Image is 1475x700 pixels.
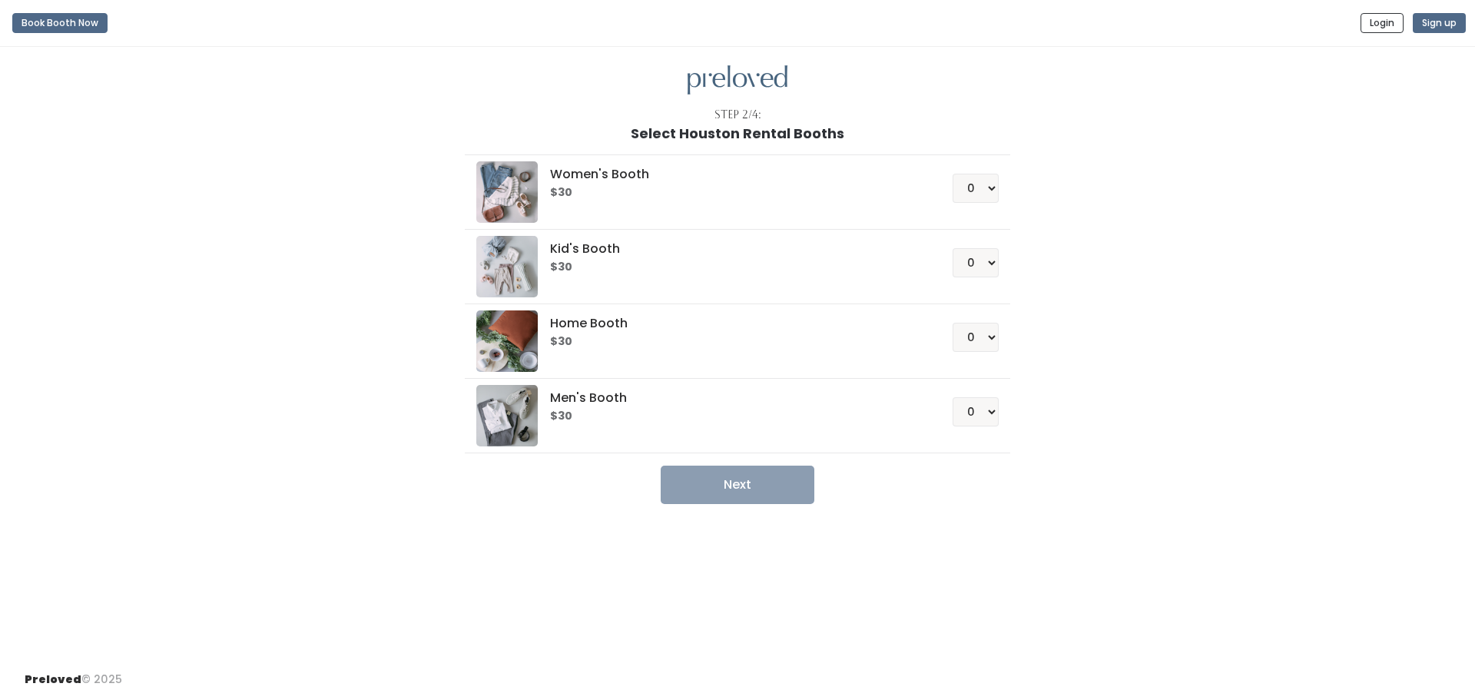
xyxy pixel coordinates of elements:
[550,187,915,199] h6: $30
[476,161,538,223] img: preloved logo
[1361,13,1404,33] button: Login
[476,385,538,446] img: preloved logo
[550,391,915,405] h5: Men's Booth
[661,466,814,504] button: Next
[550,242,915,256] h5: Kid's Booth
[1413,13,1466,33] button: Sign up
[476,236,538,297] img: preloved logo
[714,107,761,123] div: Step 2/4:
[550,336,915,348] h6: $30
[631,126,844,141] h1: Select Houston Rental Booths
[25,659,122,688] div: © 2025
[25,672,81,687] span: Preloved
[550,317,915,330] h5: Home Booth
[476,310,538,372] img: preloved logo
[12,6,108,40] a: Book Booth Now
[688,65,787,95] img: preloved logo
[550,410,915,423] h6: $30
[550,168,915,181] h5: Women's Booth
[550,261,915,274] h6: $30
[12,13,108,33] button: Book Booth Now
